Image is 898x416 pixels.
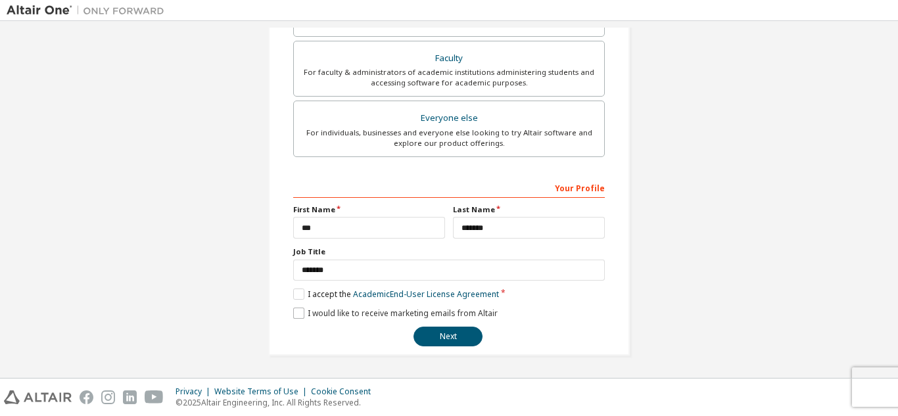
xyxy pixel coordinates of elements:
label: First Name [293,204,445,215]
label: I would like to receive marketing emails from Altair [293,308,498,319]
div: For faculty & administrators of academic institutions administering students and accessing softwa... [302,67,596,88]
img: altair_logo.svg [4,390,72,404]
div: Everyone else [302,109,596,127]
div: Privacy [176,386,214,397]
img: instagram.svg [101,390,115,404]
label: Job Title [293,246,605,257]
img: facebook.svg [80,390,93,404]
label: I accept the [293,289,499,300]
a: Academic End-User License Agreement [353,289,499,300]
button: Next [414,327,483,346]
div: Your Profile [293,177,605,198]
img: Altair One [7,4,171,17]
label: Last Name [453,204,605,215]
div: Cookie Consent [311,386,379,397]
div: For individuals, businesses and everyone else looking to try Altair software and explore our prod... [302,127,596,149]
img: linkedin.svg [123,390,137,404]
p: © 2025 Altair Engineering, Inc. All Rights Reserved. [176,397,379,408]
img: youtube.svg [145,390,164,404]
div: Website Terms of Use [214,386,311,397]
div: Faculty [302,49,596,68]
